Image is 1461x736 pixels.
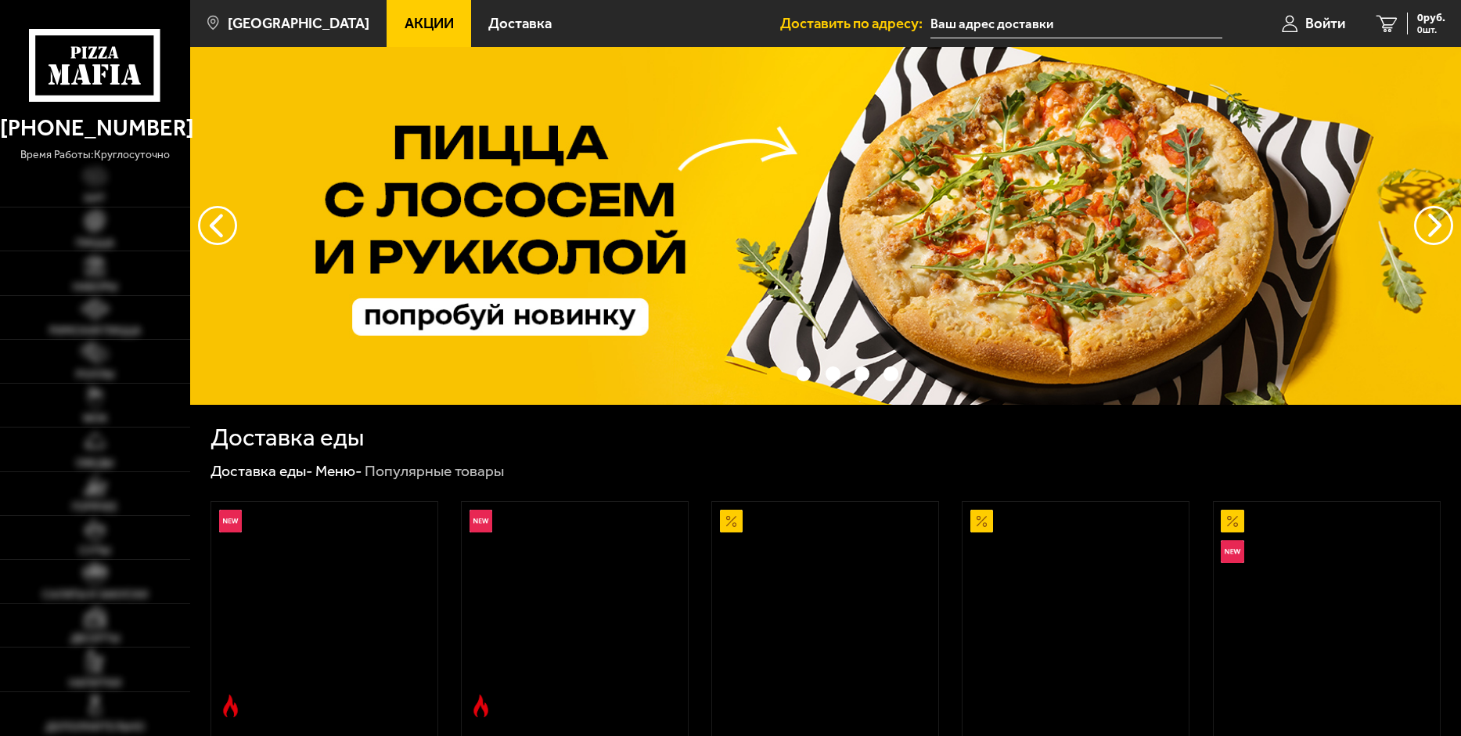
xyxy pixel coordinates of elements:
[198,206,237,245] button: следующий
[1214,502,1440,725] a: АкционныйНовинкаВсё включено
[797,366,811,381] button: точки переключения
[45,722,145,733] span: Дополнительно
[970,510,993,532] img: Акционный
[76,370,114,381] span: Роллы
[488,16,552,31] span: Доставка
[1221,510,1243,532] img: Акционный
[1221,540,1243,563] img: Новинка
[211,462,313,480] a: Доставка еды-
[228,16,369,31] span: [GEOGRAPHIC_DATA]
[1414,206,1453,245] button: предыдущий
[70,633,120,644] span: Десерты
[219,510,242,532] img: Новинка
[79,546,110,557] span: Супы
[1417,25,1445,34] span: 0 шт.
[1417,13,1445,23] span: 0 руб.
[84,193,106,204] span: Хит
[219,695,242,717] img: Острое блюдо
[780,16,930,31] span: Доставить по адресу:
[73,282,117,293] span: Наборы
[963,502,1189,725] a: АкционныйПепперони 25 см (толстое с сыром)
[883,366,898,381] button: точки переключения
[712,502,938,725] a: АкционныйАль-Шам 25 см (тонкое тесто)
[767,366,782,381] button: точки переключения
[72,502,117,513] span: Горячее
[315,462,362,480] a: Меню-
[405,16,454,31] span: Акции
[462,502,688,725] a: НовинкаОстрое блюдоРимская с мясным ассорти
[49,326,141,337] span: Римская пицца
[720,510,743,532] img: Акционный
[76,238,114,249] span: Пицца
[855,366,869,381] button: точки переключения
[69,678,121,689] span: Напитки
[211,502,437,725] a: НовинкаОстрое блюдоРимская с креветками
[470,510,492,532] img: Новинка
[365,461,504,481] div: Популярные товары
[1305,16,1345,31] span: Войти
[76,458,113,469] span: Обеды
[826,366,840,381] button: точки переключения
[470,695,492,717] img: Острое блюдо
[211,425,364,449] h1: Доставка еды
[930,9,1222,38] input: Ваш адрес доставки
[83,413,107,424] span: WOK
[42,590,148,601] span: Салаты и закуски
